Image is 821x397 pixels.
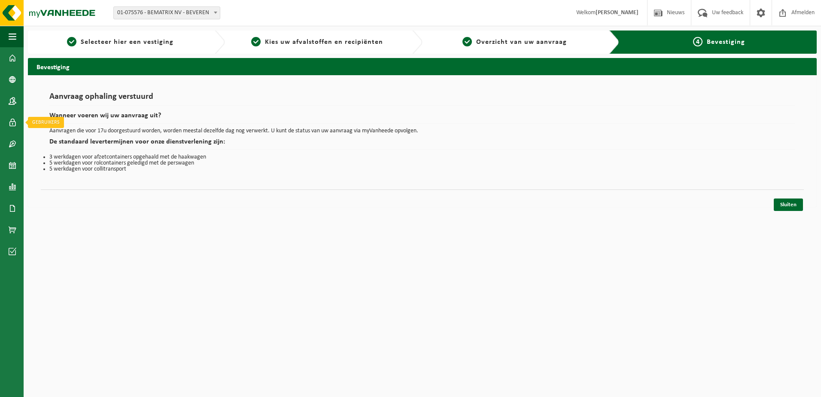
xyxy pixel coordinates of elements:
a: 3Overzicht van uw aanvraag [427,37,602,47]
a: Sluiten [774,198,803,211]
strong: [PERSON_NAME] [596,9,639,16]
span: 01-075576 - BEMATRIX NV - BEVEREN [113,6,220,19]
span: Kies uw afvalstoffen en recipiënten [265,39,383,46]
li: 5 werkdagen voor collitransport [49,166,795,172]
span: Bevestiging [707,39,745,46]
span: Overzicht van uw aanvraag [476,39,567,46]
h1: Aanvraag ophaling verstuurd [49,92,795,106]
span: 01-075576 - BEMATRIX NV - BEVEREN [114,7,220,19]
span: 3 [462,37,472,46]
a: 1Selecteer hier een vestiging [32,37,208,47]
span: 4 [693,37,702,46]
h2: Bevestiging [28,58,817,75]
li: 5 werkdagen voor rolcontainers geledigd met de perswagen [49,160,795,166]
span: 1 [67,37,76,46]
span: Selecteer hier een vestiging [81,39,173,46]
a: 2Kies uw afvalstoffen en recipiënten [229,37,405,47]
li: 3 werkdagen voor afzetcontainers opgehaald met de haakwagen [49,154,795,160]
span: 2 [251,37,261,46]
h2: De standaard levertermijnen voor onze dienstverlening zijn: [49,138,795,150]
h2: Wanneer voeren wij uw aanvraag uit? [49,112,795,124]
p: Aanvragen die voor 17u doorgestuurd worden, worden meestal dezelfde dag nog verwerkt. U kunt de s... [49,128,795,134]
